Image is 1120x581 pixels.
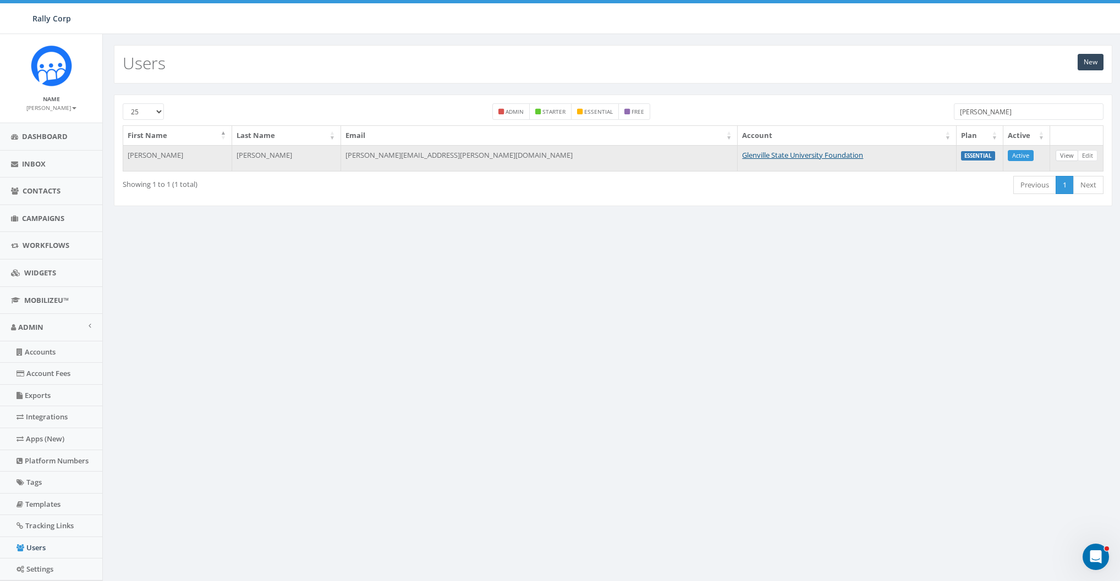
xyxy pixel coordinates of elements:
[1003,126,1050,145] th: Active: activate to sort column ascending
[123,126,232,145] th: First Name: activate to sort column descending
[961,151,995,161] label: ESSENTIAL
[341,126,738,145] th: Email: activate to sort column ascending
[506,108,524,115] small: admin
[123,54,166,72] h2: Users
[1013,176,1056,194] a: Previous
[957,126,1003,145] th: Plan: activate to sort column ascending
[43,95,60,103] small: Name
[26,102,76,112] a: [PERSON_NAME]
[1078,54,1103,70] a: New
[123,175,521,190] div: Showing 1 to 1 (1 total)
[32,13,71,24] span: Rally Corp
[738,126,957,145] th: Account: activate to sort column ascending
[632,108,644,115] small: free
[232,145,341,171] td: [PERSON_NAME]
[123,145,232,171] td: [PERSON_NAME]
[542,108,566,115] small: starter
[26,104,76,112] small: [PERSON_NAME]
[22,159,46,169] span: Inbox
[31,45,72,86] img: Icon_1.png
[1056,150,1078,162] a: View
[23,186,61,196] span: Contacts
[341,145,738,171] td: [PERSON_NAME][EMAIL_ADDRESS][PERSON_NAME][DOMAIN_NAME]
[18,322,43,332] span: Admin
[22,131,68,141] span: Dashboard
[742,150,863,160] a: Glenville State University Foundation
[1083,544,1109,570] iframe: Intercom live chat
[1008,150,1034,162] a: Active
[584,108,613,115] small: essential
[1056,176,1074,194] a: 1
[1078,150,1097,162] a: Edit
[24,268,56,278] span: Widgets
[954,103,1103,120] input: Type to search
[24,295,69,305] span: MobilizeU™
[23,240,69,250] span: Workflows
[1073,176,1103,194] a: Next
[22,213,64,223] span: Campaigns
[232,126,341,145] th: Last Name: activate to sort column ascending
